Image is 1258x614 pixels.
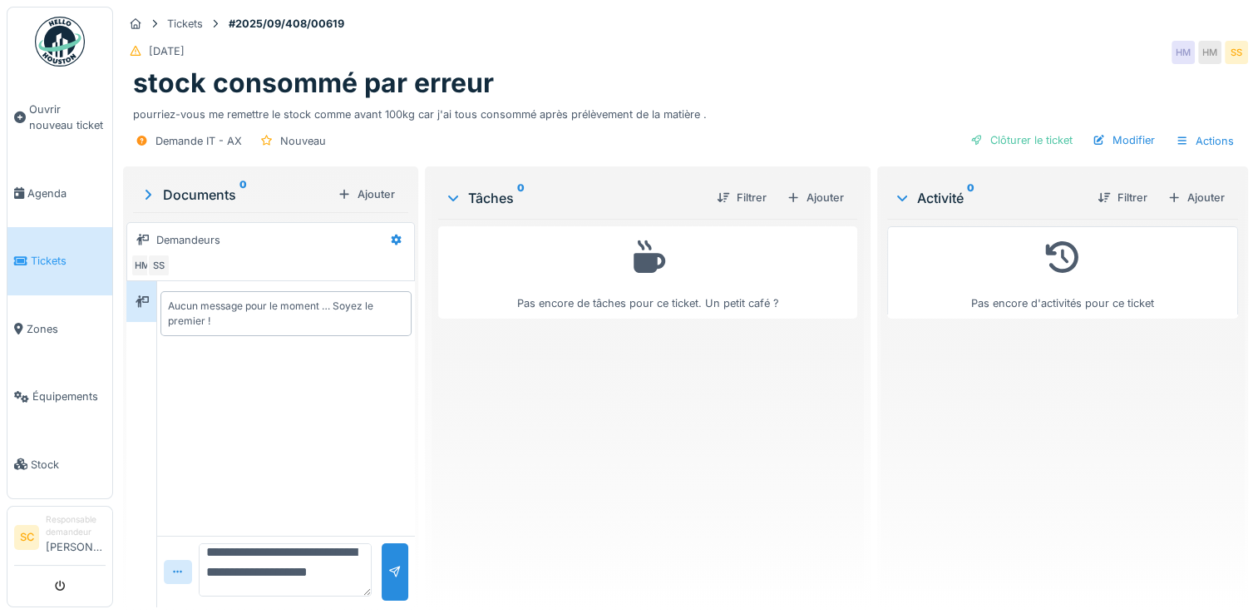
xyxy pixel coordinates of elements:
[964,129,1079,151] div: Clôturer le ticket
[27,186,106,201] span: Agenda
[894,188,1084,208] div: Activité
[46,513,106,562] li: [PERSON_NAME]
[445,188,703,208] div: Tâches
[167,16,203,32] div: Tickets
[710,186,773,209] div: Filtrer
[780,186,851,209] div: Ajouter
[1161,186,1231,209] div: Ajouter
[7,160,112,227] a: Agenda
[147,254,170,277] div: SS
[35,17,85,67] img: Badge_color-CXgf-gQk.svg
[7,227,112,295] a: Tickets
[7,76,112,160] a: Ouvrir nouveau ticket
[155,133,242,149] div: Demande IT - AX
[898,234,1227,311] div: Pas encore d'activités pour ce ticket
[7,295,112,363] a: Zones
[1086,129,1162,151] div: Modifier
[967,188,974,208] sup: 0
[32,389,106,404] span: Équipements
[1172,41,1195,64] div: HM
[168,299,404,329] div: Aucun message pour le moment … Soyez le premier !
[449,234,846,311] div: Pas encore de tâches pour ce ticket. Un petit café ?
[156,232,220,248] div: Demandeurs
[222,16,351,32] strong: #2025/09/408/00619
[280,133,326,149] div: Nouveau
[131,254,154,277] div: HM
[1091,186,1154,209] div: Filtrer
[29,102,106,133] span: Ouvrir nouveau ticket
[1198,41,1221,64] div: HM
[27,321,106,337] span: Zones
[31,253,106,269] span: Tickets
[31,457,106,473] span: Stock
[1168,129,1241,153] div: Actions
[46,513,106,539] div: Responsable demandeur
[517,188,525,208] sup: 0
[149,43,185,59] div: [DATE]
[7,363,112,430] a: Équipements
[1225,41,1248,64] div: SS
[133,67,494,99] h1: stock consommé par erreur
[14,525,39,550] li: SC
[331,183,402,205] div: Ajouter
[140,185,331,205] div: Documents
[239,185,247,205] sup: 0
[14,513,106,566] a: SC Responsable demandeur[PERSON_NAME]
[7,430,112,498] a: Stock
[133,100,1238,122] div: pourriez-vous me remettre le stock comme avant 100kg car j'ai tous consommé après prélèvement de ...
